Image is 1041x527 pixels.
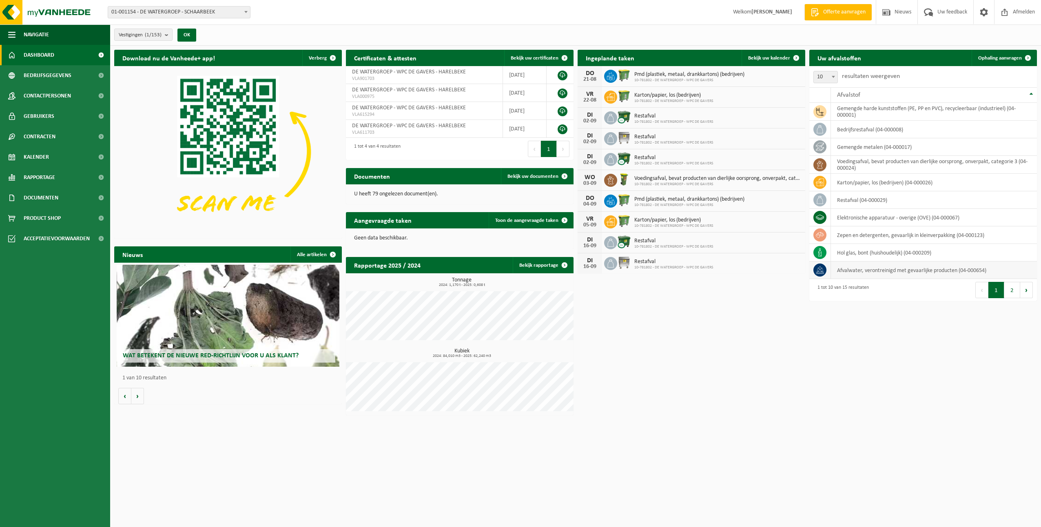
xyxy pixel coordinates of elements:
span: Acceptatievoorwaarden [24,228,90,249]
span: VLA615294 [352,111,496,118]
div: 02-09 [582,139,598,145]
span: Restafval [634,238,713,244]
a: Ophaling aanvragen [972,50,1036,66]
td: [DATE] [503,84,547,102]
span: Pmd (plastiek, metaal, drankkartons) (bedrijven) [634,71,744,78]
span: 10-781802 - DE WATERGROEP - WPC DE GAVERS [634,99,713,104]
span: Bekijk uw kalender [748,55,790,61]
h2: Documenten [346,168,398,184]
span: DE WATERGROEP - WPC DE GAVERS - HARELBEKE [352,123,466,129]
div: 1 tot 4 van 4 resultaten [350,140,401,158]
a: Wat betekent de nieuwe RED-richtlijn voor u als klant? [117,265,340,367]
count: (1/153) [145,32,162,38]
button: Next [1020,282,1033,298]
span: Dashboard [24,45,54,65]
span: 01-001154 - DE WATERGROEP - SCHAARBEEK [108,7,250,18]
span: 10-781802 - DE WATERGROEP - WPC DE GAVERS [634,244,713,249]
span: Voedingsafval, bevat producten van dierlijke oorsprong, onverpakt, categorie 3 [634,175,801,182]
span: Karton/papier, los (bedrijven) [634,92,713,99]
div: VR [582,216,598,222]
button: 1 [541,141,557,157]
div: DI [582,133,598,139]
span: Restafval [634,113,713,120]
span: Restafval [634,155,713,161]
div: 02-09 [582,160,598,166]
div: DI [582,112,598,118]
span: Afvalstof [837,92,860,98]
span: Gebruikers [24,106,54,126]
div: 21-08 [582,77,598,82]
h2: Uw afvalstoffen [809,50,869,66]
div: 04-09 [582,201,598,207]
span: Pmd (plastiek, metaal, drankkartons) (bedrijven) [634,196,744,203]
span: Navigatie [24,24,49,45]
img: WB-0770-HPE-GN-51 [617,89,631,103]
td: hol glas, bont (huishoudelijk) (04-000209) [831,244,1037,261]
div: DO [582,195,598,201]
div: DI [582,153,598,160]
span: Verberg [309,55,327,61]
td: elektronische apparatuur - overige (OVE) (04-000067) [831,209,1037,226]
label: resultaten weergeven [842,73,900,80]
span: 10-781802 - DE WATERGROEP - WPC DE GAVERS [634,265,713,270]
p: Geen data beschikbaar. [354,235,565,241]
span: DE WATERGROEP - WPC DE GAVERS - HARELBEKE [352,69,466,75]
a: Bekijk uw kalender [742,50,804,66]
span: 10-781802 - DE WATERGROEP - WPC DE GAVERS [634,140,713,145]
div: DI [582,257,598,264]
span: Contracten [24,126,55,147]
button: OK [177,29,196,42]
span: Rapportage [24,167,55,188]
span: 10-781802 - DE WATERGROEP - WPC DE GAVERS [634,161,713,166]
button: Volgende [131,388,144,404]
h3: Tonnage [350,277,574,287]
td: gemengde metalen (04-000017) [831,138,1037,156]
a: Bekijk uw documenten [501,168,573,184]
div: 02-09 [582,118,598,124]
span: 10 [813,71,838,83]
img: WB-0770-HPE-GN-50 [617,193,631,207]
span: 10-781802 - DE WATERGROEP - WPC DE GAVERS [634,224,713,228]
button: Vestigingen(1/153) [114,29,173,41]
span: Karton/papier, los (bedrijven) [634,217,713,224]
span: Restafval [634,259,713,265]
div: 16-09 [582,243,598,249]
span: 10 [814,71,837,83]
div: VR [582,91,598,97]
span: 10-781802 - DE WATERGROEP - WPC DE GAVERS [634,78,744,83]
td: afvalwater, verontreinigd met gevaarlijke producten (04-000654) [831,261,1037,279]
a: Offerte aanvragen [804,4,872,20]
button: Previous [528,141,541,157]
h2: Nieuws [114,246,151,262]
td: [DATE] [503,102,547,120]
span: Offerte aanvragen [821,8,868,16]
span: Wat betekent de nieuwe RED-richtlijn voor u als klant? [123,352,299,359]
a: Bekijk rapportage [513,257,573,273]
span: Bekijk uw documenten [507,174,558,179]
span: 2024: 84,010 m3 - 2025: 62,240 m3 [350,354,574,358]
span: Ophaling aanvragen [978,55,1022,61]
p: U heeft 79 ongelezen document(en). [354,191,565,197]
span: Documenten [24,188,58,208]
button: Next [557,141,569,157]
img: Download de VHEPlus App [114,66,342,237]
img: WB-0770-HPE-GN-51 [617,214,631,228]
img: WB-1100-CU [617,152,631,166]
span: VLA611703 [352,129,496,136]
td: gemengde harde kunststoffen (PE, PP en PVC), recycleerbaar (industrieel) (04-000001) [831,103,1037,121]
span: VLA901703 [352,75,496,82]
button: Vorige [118,388,131,404]
button: Previous [975,282,988,298]
span: Toon de aangevraagde taken [495,218,558,223]
a: Alle artikelen [290,246,341,263]
a: Bekijk uw certificaten [504,50,573,66]
h2: Ingeplande taken [578,50,642,66]
h2: Download nu de Vanheede+ app! [114,50,223,66]
div: DI [582,237,598,243]
td: karton/papier, los (bedrijven) (04-000026) [831,174,1037,191]
img: WB-1100-GAL-GY-01 [617,131,631,145]
span: Kalender [24,147,49,167]
span: 10-781802 - DE WATERGROEP - WPC DE GAVERS [634,203,744,208]
div: 05-09 [582,222,598,228]
button: Verberg [302,50,341,66]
